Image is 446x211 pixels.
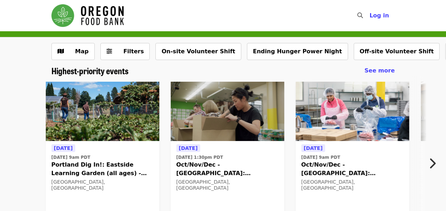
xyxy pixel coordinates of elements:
i: chevron-right icon [429,157,436,170]
div: Highest-priority events [46,66,401,76]
button: Filters (0 selected) [100,43,150,60]
img: Oregon Food Bank - Home [51,4,124,27]
span: Oct/Nov/Dec - [GEOGRAPHIC_DATA]: Repack/Sort (age [DEMOGRAPHIC_DATA]+) [301,161,403,178]
input: Search [367,7,373,24]
span: [DATE] [54,145,73,151]
i: map icon [57,48,64,55]
div: [GEOGRAPHIC_DATA], [GEOGRAPHIC_DATA] [176,179,279,191]
span: Log in [369,12,389,19]
button: Ending Hunger Power Night [247,43,348,60]
span: [DATE] [179,145,198,151]
button: On-site Volunteer Shift [155,43,241,60]
a: Highest-priority events [51,66,128,76]
button: Show map view [51,43,95,60]
img: Portland Dig In!: Eastside Learning Garden (all ages) - Aug/Sept/Oct organized by Oregon Food Bank [46,82,159,141]
i: sliders-h icon [106,48,112,55]
div: [GEOGRAPHIC_DATA], [GEOGRAPHIC_DATA] [51,179,154,191]
span: Filters [123,48,144,55]
span: Portland Dig In!: Eastside Learning Garden (all ages) - Aug/Sept/Oct [51,161,154,178]
time: [DATE] 9am PDT [51,154,90,161]
time: [DATE] 1:30pm PDT [176,154,223,161]
i: search icon [357,12,363,19]
span: Map [75,48,89,55]
span: Highest-priority events [51,64,128,77]
img: Oct/Nov/Dec - Beaverton: Repack/Sort (age 10+) organized by Oregon Food Bank [296,82,409,141]
button: Off-site Volunteer Shift [354,43,440,60]
img: Oct/Nov/Dec - Portland: Repack/Sort (age 8+) organized by Oregon Food Bank [171,82,284,141]
time: [DATE] 9am PDT [301,154,340,161]
span: [DATE] [304,145,323,151]
span: See more [364,67,395,74]
button: Log in [364,9,395,23]
a: See more [364,66,395,75]
span: Oct/Nov/Dec - [GEOGRAPHIC_DATA]: Repack/Sort (age [DEMOGRAPHIC_DATA]+) [176,161,279,178]
button: Next item [423,153,446,173]
div: [GEOGRAPHIC_DATA], [GEOGRAPHIC_DATA] [301,179,403,191]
